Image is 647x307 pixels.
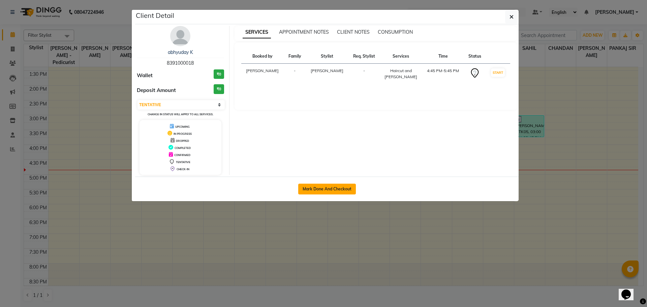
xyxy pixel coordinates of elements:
[137,87,176,94] span: Deposit Amount
[175,125,190,128] span: UPCOMING
[137,72,153,80] span: Wallet
[378,29,413,35] span: CONSUMPTION
[311,68,343,73] span: [PERSON_NAME]
[619,280,640,300] iframe: chat widget
[214,69,224,79] h3: ₹0
[136,10,174,21] h5: Client Detail
[491,68,505,77] button: START
[148,113,213,116] small: Change in status will apply to all services.
[306,49,348,64] th: Stylist
[176,160,190,164] span: TENTATIVE
[348,49,380,64] th: Req. Stylist
[167,60,194,66] span: 8391000018
[279,29,329,35] span: APPOINTMENT NOTES
[464,49,486,64] th: Status
[241,64,284,84] td: [PERSON_NAME]
[175,146,191,150] span: COMPLETED
[168,49,193,55] a: abhyuday K
[348,64,380,84] td: -
[337,29,370,35] span: CLIENT NOTES
[298,184,356,194] button: Mark Done And Checkout
[422,49,464,64] th: Time
[176,139,189,143] span: DROPPED
[422,64,464,84] td: 4:45 PM-5:45 PM
[241,49,284,64] th: Booked by
[214,84,224,94] h3: ₹0
[243,26,271,38] span: SERVICES
[174,132,192,135] span: IN PROGRESS
[177,167,189,171] span: CHECK-IN
[384,68,418,80] div: Haircut and [PERSON_NAME]
[380,49,422,64] th: Services
[174,153,190,157] span: CONFIRMED
[284,49,306,64] th: Family
[170,26,190,46] img: avatar
[284,64,306,84] td: -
